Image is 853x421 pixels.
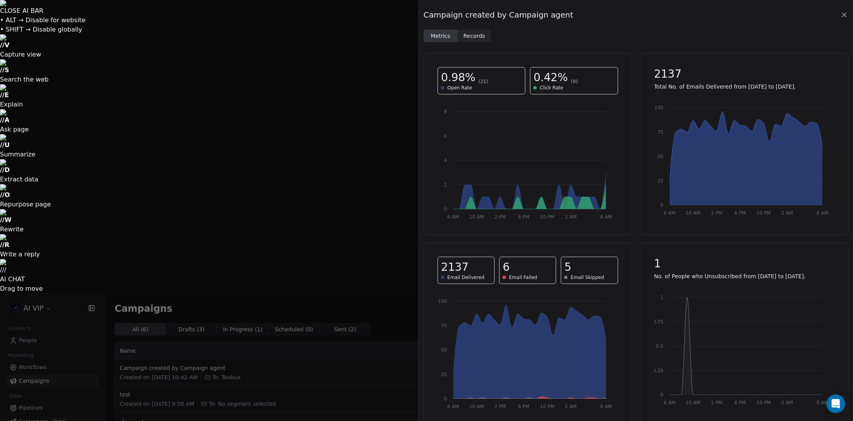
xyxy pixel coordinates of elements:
[441,372,447,377] tspan: 25
[653,368,663,373] tspan: 0.25
[663,400,675,406] tspan: 6 AM
[826,394,845,413] div: Open Intercom Messenger
[711,400,722,406] tspan: 2 PM
[781,400,793,406] tspan: 2 AM
[447,404,459,410] tspan: 6 AM
[660,295,663,300] tspan: 1
[495,404,506,410] tspan: 2 PM
[441,347,447,353] tspan: 50
[734,400,746,406] tspan: 6 PM
[444,396,447,401] tspan: 0
[540,404,555,410] tspan: 10 PM
[565,404,577,410] tspan: 2 AM
[438,298,447,304] tspan: 100
[469,404,484,410] tspan: 10 AM
[441,323,447,329] tspan: 75
[656,343,663,349] tspan: 0.5
[686,400,700,406] tspan: 10 AM
[600,404,612,410] tspan: 8 AM
[518,404,529,410] tspan: 6 PM
[653,319,663,325] tspan: 0.75
[816,400,828,406] tspan: 8 AM
[660,392,663,398] tspan: 0
[756,400,771,406] tspan: 10 PM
